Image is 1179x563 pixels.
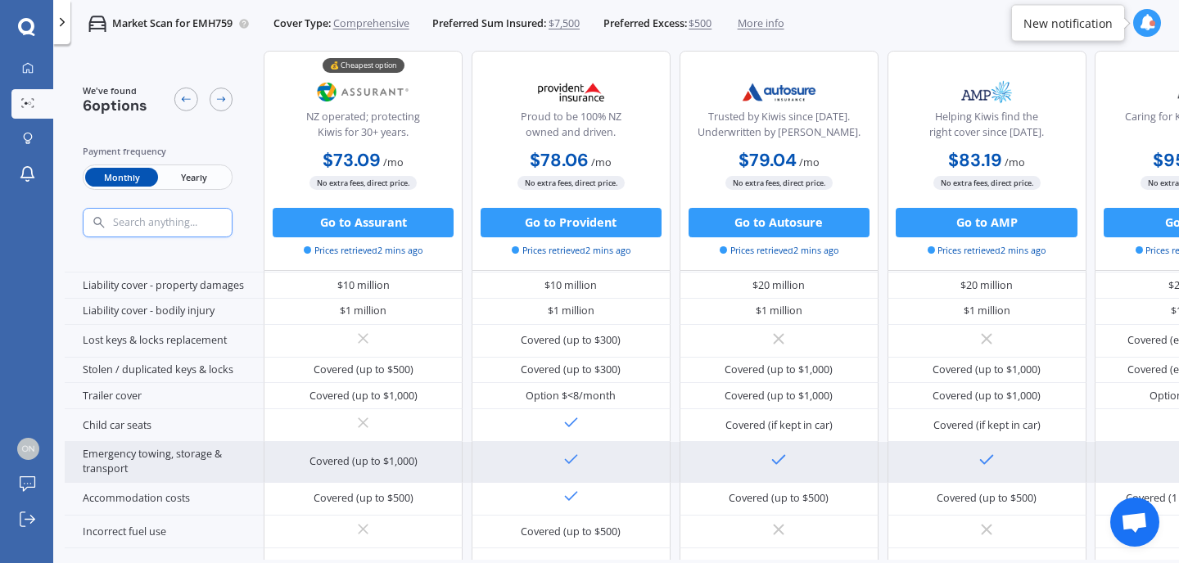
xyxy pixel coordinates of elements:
div: NZ operated; protecting Kiwis for 30+ years. [277,110,450,146]
div: Covered (up to $1,000) [309,454,418,469]
span: $7,500 [549,16,580,31]
b: $78.06 [530,148,589,171]
span: No extra fees, direct price. [933,176,1041,190]
div: Payment frequency [83,144,233,159]
span: / mo [1005,155,1025,169]
p: Market Scan for EMH759 [112,16,233,31]
div: Lost keys & locks replacement [65,325,264,358]
div: $1 million [964,304,1010,318]
img: car.f15378c7a67c060ca3f3.svg [88,15,106,33]
img: Autosure.webp [730,74,828,110]
div: $10 million [544,278,597,293]
div: Stolen / duplicated keys & locks [65,358,264,384]
div: Child car seats [65,409,264,442]
span: Prices retrieved 2 mins ago [928,243,1046,256]
button: Go to Autosure [689,208,870,237]
span: / mo [799,155,820,169]
span: Preferred Sum Insured: [432,16,546,31]
div: Covered (up to $500) [314,363,413,377]
span: No extra fees, direct price. [725,176,833,190]
input: Search anything... [111,215,261,228]
span: Comprehensive [333,16,409,31]
span: / mo [591,155,612,169]
span: Monthly [85,168,157,187]
span: Prices retrieved 2 mins ago [512,243,630,256]
div: $20 million [960,278,1013,293]
div: Covered (up to $1,000) [309,389,418,403]
div: New notification [1023,15,1113,31]
span: Preferred Excess: [603,16,687,31]
img: Assurant.png [314,74,412,110]
div: Helping Kiwis find the right cover since [DATE]. [900,110,1073,146]
div: Covered (if kept in car) [725,418,833,433]
div: Covered (up to $300) [521,363,621,377]
img: Provident.png [522,74,620,110]
button: Go to Assurant [273,208,454,237]
div: $1 million [548,304,594,318]
div: Covered (up to $1,000) [725,363,833,377]
span: Prices retrieved 2 mins ago [720,243,838,256]
span: Prices retrieved 2 mins ago [304,243,422,256]
span: No extra fees, direct price. [517,176,625,190]
div: Covered (up to $1,000) [933,389,1041,403]
div: $20 million [752,278,805,293]
div: Emergency towing, storage & transport [65,442,264,483]
div: $1 million [340,304,386,318]
img: AMP.webp [938,74,1036,110]
button: Go to AMP [896,208,1077,237]
b: $79.04 [739,148,797,171]
div: Accommodation costs [65,483,264,516]
div: Trailer cover [65,383,264,409]
b: $83.19 [948,148,1002,171]
span: 6 options [83,96,147,115]
div: Incorrect fuel use [65,516,264,548]
div: 💰 Cheapest option [323,57,404,72]
div: Liability cover - property damages [65,272,264,299]
img: c16ae4d270cbe6a47760cf77fd72a5ac [17,438,39,460]
div: Covered (up to $500) [314,491,413,506]
div: Liability cover - bodily injury [65,299,264,325]
span: $500 [689,16,711,31]
div: Covered (up to $1,000) [933,363,1041,377]
b: $73.09 [323,148,381,171]
span: No extra fees, direct price. [309,176,417,190]
div: Covered (up to $1,000) [725,389,833,403]
div: Covered (up to $300) [521,333,621,348]
div: Proud to be 100% NZ owned and driven. [484,110,657,146]
div: Covered (up to $500) [937,491,1037,506]
div: $10 million [337,278,390,293]
span: Yearly [158,168,230,187]
button: Go to Provident [481,208,662,237]
div: Covered (up to $500) [521,525,621,539]
div: Option $<8/month [526,389,616,403]
span: Cover Type: [273,16,331,31]
span: More info [738,16,784,31]
span: / mo [383,155,404,169]
div: $1 million [756,304,802,318]
div: Open chat [1110,498,1159,547]
div: Trusted by Kiwis since [DATE]. Underwritten by [PERSON_NAME]. [692,110,865,146]
div: Covered (if kept in car) [933,418,1041,433]
div: Covered (up to $500) [729,491,829,506]
span: We've found [83,84,147,97]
